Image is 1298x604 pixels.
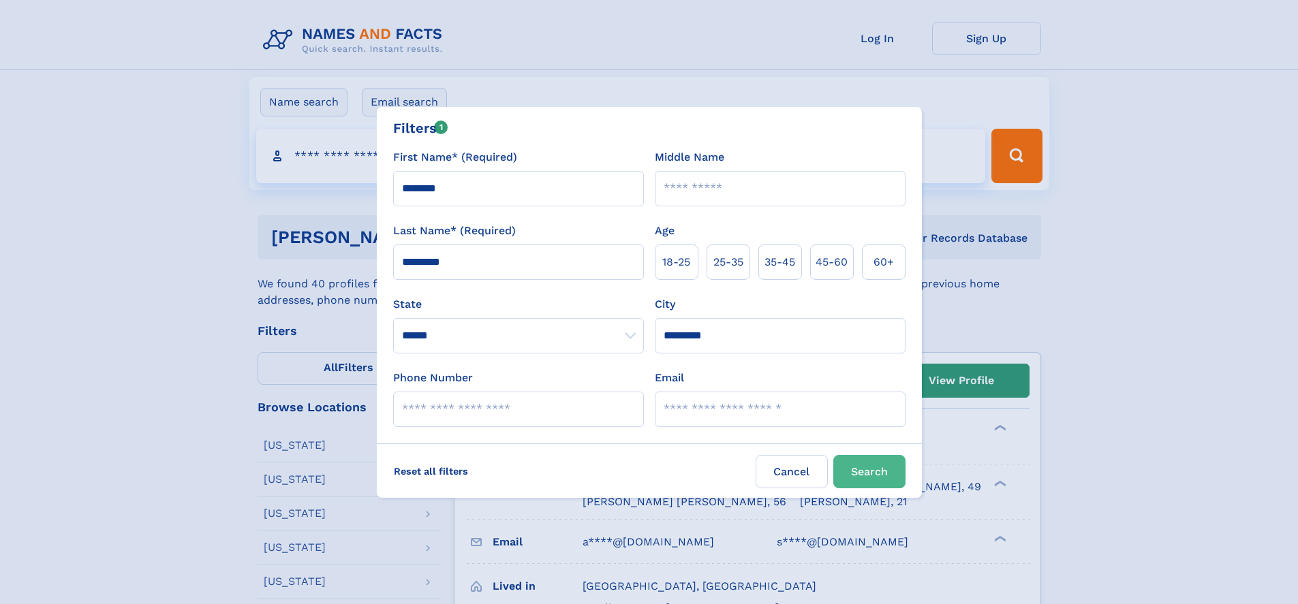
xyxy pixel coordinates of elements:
[816,254,848,270] span: 45‑60
[756,455,828,488] label: Cancel
[393,223,516,239] label: Last Name* (Required)
[713,254,743,270] span: 25‑35
[764,254,795,270] span: 35‑45
[833,455,906,488] button: Search
[385,455,477,488] label: Reset all filters
[662,254,690,270] span: 18‑25
[393,118,448,138] div: Filters
[655,149,724,165] label: Middle Name
[393,149,517,165] label: First Name* (Required)
[393,296,644,313] label: State
[655,370,684,386] label: Email
[655,296,675,313] label: City
[655,223,675,239] label: Age
[874,254,894,270] span: 60+
[393,370,473,386] label: Phone Number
